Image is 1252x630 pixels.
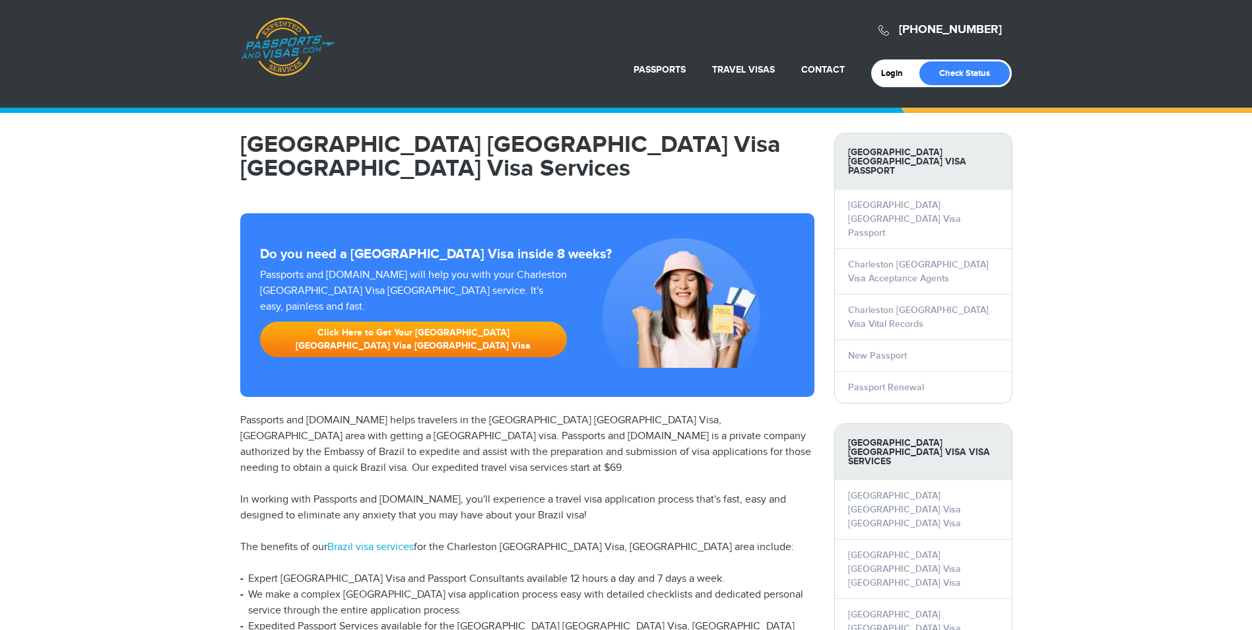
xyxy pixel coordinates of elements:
a: Passports [634,64,686,75]
strong: [GEOGRAPHIC_DATA] [GEOGRAPHIC_DATA] Visa Passport [835,133,1012,190]
strong: Do you need a [GEOGRAPHIC_DATA] Visa inside 8 weeks? [260,246,795,262]
a: Charleston [GEOGRAPHIC_DATA] Visa Vital Records [848,304,989,330]
a: New Passport [848,350,907,361]
a: Check Status [919,61,1010,85]
a: [GEOGRAPHIC_DATA] [GEOGRAPHIC_DATA] Visa [GEOGRAPHIC_DATA] Visa [848,549,961,588]
p: Passports and [DOMAIN_NAME] helps travelers in the [GEOGRAPHIC_DATA] [GEOGRAPHIC_DATA] Visa, [GEO... [240,413,814,476]
div: Passports and [DOMAIN_NAME] will help you with your Charleston [GEOGRAPHIC_DATA] Visa [GEOGRAPHIC... [255,267,573,364]
a: Passports & [DOMAIN_NAME] [241,17,335,77]
p: In working with Passports and [DOMAIN_NAME], you'll experience a travel visa application process ... [240,492,814,524]
a: [GEOGRAPHIC_DATA] [GEOGRAPHIC_DATA] Visa Passport [848,199,961,238]
a: Passport Renewal [848,382,924,393]
li: Expert [GEOGRAPHIC_DATA] Visa and Passport Consultants available 12 hours a day and 7 days a week. [240,571,814,587]
a: Brazil visa services [327,541,414,553]
a: Charleston [GEOGRAPHIC_DATA] Visa Acceptance Agents [848,259,989,284]
li: We make a complex [GEOGRAPHIC_DATA] visa application process easy with detailed checklists and de... [240,587,814,619]
p: The benefits of our for the Charleston [GEOGRAPHIC_DATA] Visa, [GEOGRAPHIC_DATA] area include: [240,540,814,555]
a: [GEOGRAPHIC_DATA] [GEOGRAPHIC_DATA] Visa [GEOGRAPHIC_DATA] Visa [848,490,961,529]
a: Login [881,68,912,79]
a: [PHONE_NUMBER] [899,22,1002,37]
a: Contact [801,64,845,75]
a: Click Here to Get Your [GEOGRAPHIC_DATA] [GEOGRAPHIC_DATA] Visa [GEOGRAPHIC_DATA] Visa [260,322,568,357]
h1: [GEOGRAPHIC_DATA] [GEOGRAPHIC_DATA] Visa [GEOGRAPHIC_DATA] Visa Services [240,133,814,180]
strong: [GEOGRAPHIC_DATA] [GEOGRAPHIC_DATA] Visa Visa Services [835,424,1012,480]
a: Travel Visas [712,64,775,75]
